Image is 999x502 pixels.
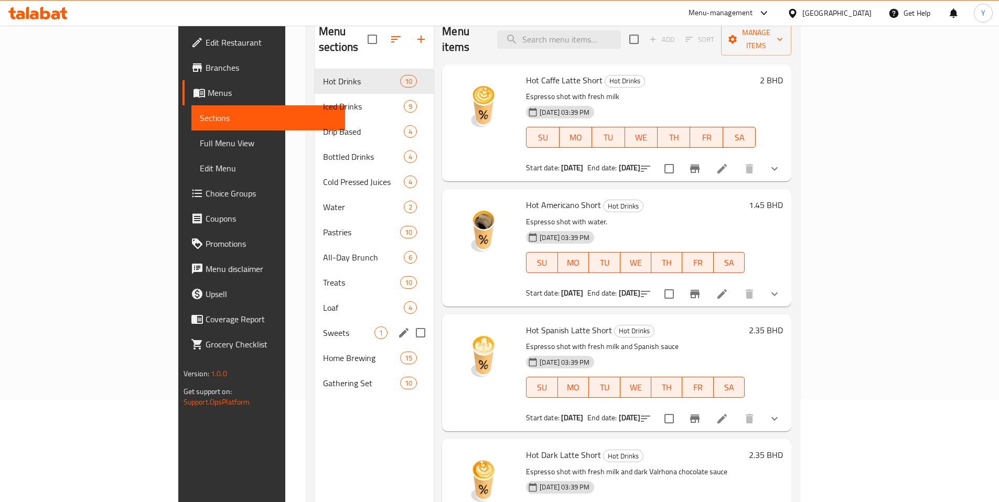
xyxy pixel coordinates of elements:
[716,162,728,175] a: Edit menu item
[656,380,678,395] span: TH
[206,338,337,351] span: Grocery Checklist
[404,201,417,213] div: items
[526,90,756,103] p: Espresso shot with fresh milk
[593,380,616,395] span: TU
[401,278,416,288] span: 10
[802,7,872,19] div: [GEOGRAPHIC_DATA]
[323,150,404,163] span: Bottled Drinks
[200,162,337,174] span: Edit Menu
[526,215,745,228] p: Espresso shot with water.
[768,288,781,300] svg: Show Choices
[768,162,781,175] svg: Show Choices
[749,323,783,337] h6: 2.35 BHD
[182,256,345,281] a: Menu disclaimer
[526,127,559,148] button: SU
[323,301,404,314] span: Loaf
[323,176,404,188] span: Cold Pressed Juices
[184,385,232,398] span: Get support on:
[323,377,400,389] div: Gathering Set
[714,252,745,273] button: SA
[651,377,682,398] button: TH
[526,447,601,463] span: Hot Dark Latte Short
[762,156,787,181] button: show more
[400,276,417,289] div: items
[619,161,641,174] b: [DATE]
[323,251,404,264] span: All-Day Brunch
[404,301,417,314] div: items
[182,181,345,206] a: Choice Groups
[315,94,434,119] div: Iced Drinks9
[404,152,416,162] span: 4
[531,255,553,270] span: SU
[558,377,589,398] button: MO
[404,202,416,212] span: 2
[679,31,721,48] span: Select section first
[587,161,617,174] span: End date:
[315,69,434,94] div: Hot Drinks10
[645,31,679,48] span: Add item
[323,75,400,88] span: Hot Drinks
[396,325,412,341] button: edit
[404,253,416,263] span: 6
[727,130,751,145] span: SA
[315,295,434,320] div: Loaf4
[184,367,209,380] span: Version:
[689,7,753,19] div: Menu-management
[400,226,417,238] div: items
[526,286,560,300] span: Start date:
[182,80,345,105] a: Menus
[315,270,434,295] div: Treats10
[191,130,345,156] a: Full Menu View
[620,252,651,273] button: WE
[450,323,518,390] img: Hot Spanish Latte Short
[206,288,337,300] span: Upsell
[323,276,400,289] span: Treats
[315,245,434,270] div: All-Day Brunch6
[737,281,762,307] button: delete
[404,125,417,138] div: items
[323,326,374,339] span: Sweets
[374,326,388,339] div: items
[714,377,745,398] button: SA
[531,130,555,145] span: SU
[182,307,345,332] a: Coverage Report
[718,380,740,395] span: SA
[184,395,250,409] a: Support.OpsPlatform
[526,465,745,478] p: Espresso shot with fresh milk and dark Valrhona chocolate sauce
[206,212,337,225] span: Coupons
[323,352,400,364] div: Home Brewing
[561,286,583,300] b: [DATE]
[526,72,603,88] span: Hot Caffe Latte Short
[450,198,518,265] img: Hot Americano Short
[315,370,434,396] div: Gathering Set10
[531,380,553,395] span: SU
[625,255,647,270] span: WE
[404,251,417,264] div: items
[200,137,337,149] span: Full Menu View
[323,125,404,138] span: Drip Based
[625,380,647,395] span: WE
[558,252,589,273] button: MO
[723,127,756,148] button: SA
[401,77,416,86] span: 10
[658,408,680,430] span: Select to update
[686,255,709,270] span: FR
[323,100,404,113] span: Iced Drinks
[562,255,585,270] span: MO
[182,231,345,256] a: Promotions
[604,450,643,462] span: Hot Drinks
[535,357,594,367] span: [DATE] 03:39 PM
[658,283,680,305] span: Select to update
[760,73,783,88] h6: 2 BHD
[400,352,417,364] div: items
[315,194,434,220] div: Water2
[200,112,337,124] span: Sections
[383,27,409,52] span: Sort sections
[526,322,612,338] span: Hot Spanish Latte Short
[206,263,337,275] span: Menu disclaimer
[535,233,594,243] span: [DATE] 03:39 PM
[561,161,583,174] b: [DATE]
[721,23,791,56] button: Manage items
[716,412,728,425] a: Edit menu item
